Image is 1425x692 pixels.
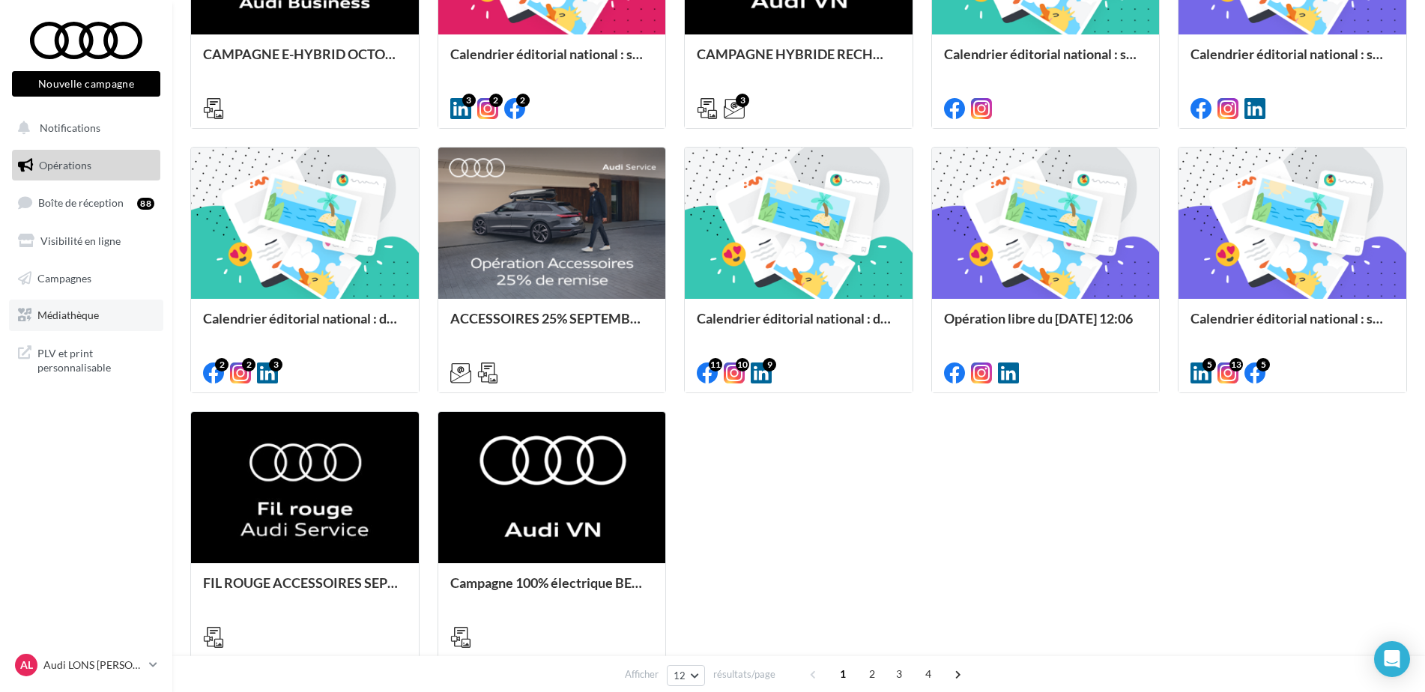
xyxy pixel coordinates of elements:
[37,309,99,321] span: Médiathèque
[9,186,163,219] a: Boîte de réception88
[9,150,163,181] a: Opérations
[860,662,884,686] span: 2
[20,658,33,673] span: AL
[516,94,530,107] div: 2
[43,658,143,673] p: Audi LONS [PERSON_NAME]
[38,196,124,209] span: Boîte de réception
[9,263,163,294] a: Campagnes
[203,46,407,76] div: CAMPAGNE E-HYBRID OCTOBRE B2B
[831,662,855,686] span: 1
[944,311,1148,341] div: Opération libre du [DATE] 12:06
[9,337,163,381] a: PLV et print personnalisable
[12,651,160,679] a: AL Audi LONS [PERSON_NAME]
[709,358,722,371] div: 11
[1190,46,1394,76] div: Calendrier éditorial national : semaine du 08.09 au 14.09
[625,667,659,682] span: Afficher
[40,121,100,134] span: Notifications
[242,358,255,371] div: 2
[1374,641,1410,677] div: Open Intercom Messenger
[203,311,407,341] div: Calendrier éditorial national : du 02.09 au 15.09
[489,94,503,107] div: 2
[37,271,91,284] span: Campagnes
[9,112,157,144] button: Notifications
[450,311,654,341] div: ACCESSOIRES 25% SEPTEMBRE - AUDI SERVICE
[450,46,654,76] div: Calendrier éditorial national : semaine du 22.09 au 28.09
[674,670,686,682] span: 12
[916,662,940,686] span: 4
[713,667,775,682] span: résultats/page
[887,662,911,686] span: 3
[944,46,1148,76] div: Calendrier éditorial national : semaine du 15.09 au 21.09
[40,234,121,247] span: Visibilité en ligne
[462,94,476,107] div: 3
[736,358,749,371] div: 10
[215,358,229,371] div: 2
[203,575,407,605] div: FIL ROUGE ACCESSOIRES SEPTEMBRE - AUDI SERVICE
[450,575,654,605] div: Campagne 100% électrique BEV Septembre
[667,665,705,686] button: 12
[1256,358,1270,371] div: 5
[697,46,901,76] div: CAMPAGNE HYBRIDE RECHARGEABLE
[1190,311,1394,341] div: Calendrier éditorial national : semaine du 25.08 au 31.08
[9,225,163,257] a: Visibilité en ligne
[763,358,776,371] div: 9
[39,159,91,172] span: Opérations
[12,71,160,97] button: Nouvelle campagne
[137,198,154,210] div: 88
[269,358,282,371] div: 3
[697,311,901,341] div: Calendrier éditorial national : du 02.09 au 09.09
[37,343,154,375] span: PLV et print personnalisable
[1202,358,1216,371] div: 5
[1229,358,1243,371] div: 13
[9,300,163,331] a: Médiathèque
[736,94,749,107] div: 3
